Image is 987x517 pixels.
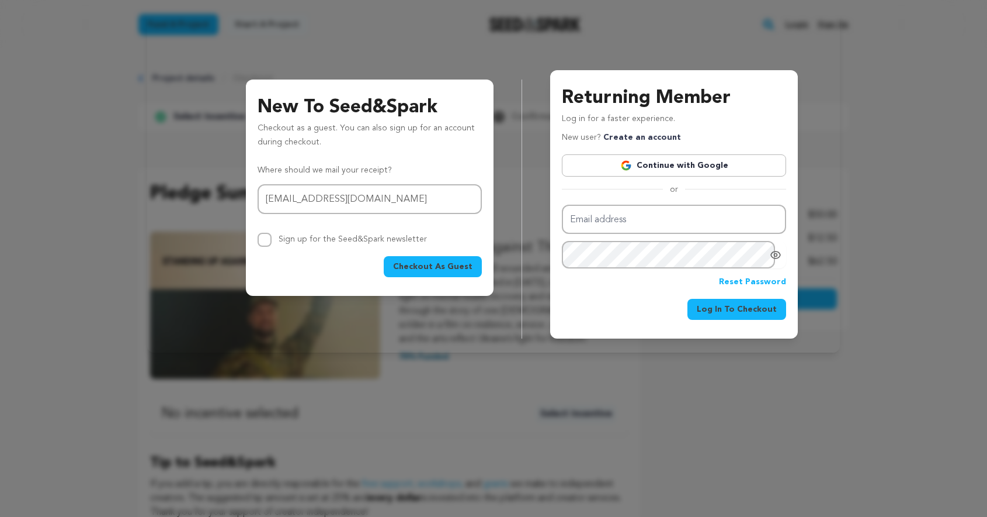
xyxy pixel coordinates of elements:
button: Checkout As Guest [384,256,482,277]
label: Sign up for the Seed&Spark newsletter [279,235,427,243]
a: Show password as plain text. Warning: this will display your password on the screen. [770,249,781,261]
button: Log In To Checkout [687,299,786,320]
input: Email address [562,205,786,235]
a: Continue with Google [562,154,786,177]
p: Checkout as a guest. You can also sign up for an account during checkout. [258,122,482,154]
span: Log In To Checkout [697,304,777,315]
img: Google logo [620,160,632,171]
span: Checkout As Guest [393,261,472,273]
p: Log in for a faster experience. [562,112,786,131]
p: New user? [562,131,681,145]
input: Email address [258,184,482,214]
a: Create an account [603,133,681,142]
h3: New To Seed&Spark [258,94,482,122]
h3: Returning Member [562,84,786,112]
span: or [663,184,685,195]
p: Where should we mail your receipt? [258,164,482,178]
a: Reset Password [719,275,786,289]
